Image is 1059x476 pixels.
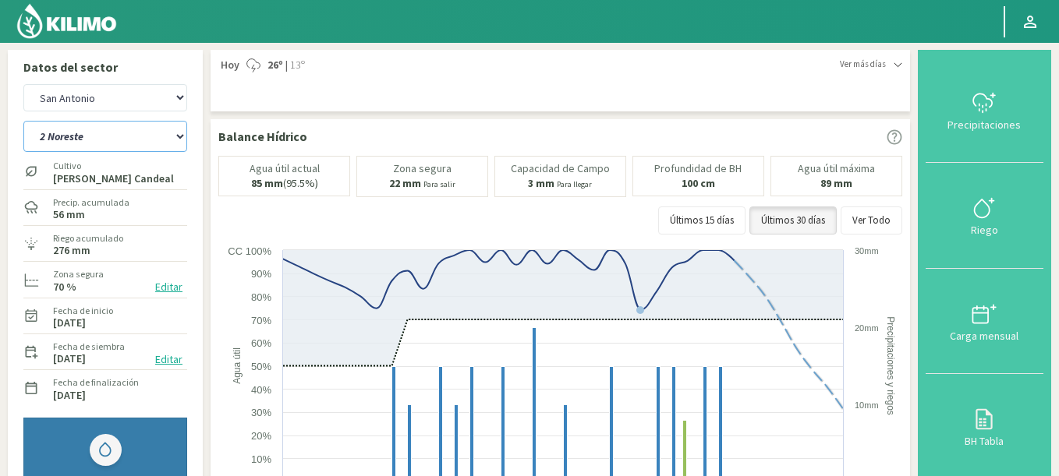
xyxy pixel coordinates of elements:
[841,206,902,234] button: Ver Todo
[930,119,1039,130] div: Precipitaciones
[53,304,113,318] label: Fecha de inicio
[251,453,271,465] text: 10%
[228,245,271,257] text: CC 100%
[251,407,271,418] text: 30%
[658,206,746,234] button: Últimos 15 días
[682,176,715,190] b: 100 cm
[251,268,271,280] text: 90%
[528,176,554,190] b: 3 mm
[423,179,455,189] small: Para salir
[930,224,1039,235] div: Riego
[267,58,283,72] strong: 26º
[251,430,271,442] text: 20%
[232,347,243,384] text: Agua útil
[251,176,283,190] b: 85 mm
[885,316,896,415] text: Precipitaciones y riegos
[53,318,86,328] label: [DATE]
[285,58,288,73] span: |
[654,163,742,175] p: Profundidad de BH
[855,400,879,410] text: 10mm
[53,340,125,354] label: Fecha de siembra
[251,361,271,372] text: 50%
[926,269,1043,374] button: Carga mensual
[53,354,86,364] label: [DATE]
[250,163,320,175] p: Agua útil actual
[288,58,305,73] span: 13º
[930,330,1039,341] div: Carga mensual
[749,206,837,234] button: Últimos 30 días
[926,58,1043,163] button: Precipitaciones
[251,384,271,396] text: 40%
[53,196,129,210] label: Precip. acumulada
[53,159,174,173] label: Cultivo
[393,163,452,175] p: Zona segura
[53,267,104,281] label: Zona segura
[53,282,76,292] label: 70 %
[840,58,886,71] span: Ver más días
[251,178,318,189] p: (95.5%)
[53,231,123,245] label: Riego acumulado
[251,315,271,326] text: 70%
[53,174,174,184] label: [PERSON_NAME] Candeal
[930,435,1039,446] div: BH Tabla
[53,210,85,220] label: 56 mm
[218,58,239,73] span: Hoy
[251,337,271,349] text: 60%
[53,390,86,400] label: [DATE]
[151,351,187,368] button: Editar
[389,176,421,190] b: 22 mm
[53,245,90,256] label: 276 mm
[218,127,307,146] p: Balance Hídrico
[557,179,592,189] small: Para llegar
[511,163,610,175] p: Capacidad de Campo
[926,163,1043,268] button: Riego
[53,376,139,390] label: Fecha de finalización
[16,2,118,40] img: Kilimo
[151,278,187,296] button: Editar
[820,176,852,190] b: 89 mm
[798,163,875,175] p: Agua útil máxima
[23,58,187,76] p: Datos del sector
[855,323,879,333] text: 20mm
[251,291,271,303] text: 80%
[855,246,879,256] text: 30mm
